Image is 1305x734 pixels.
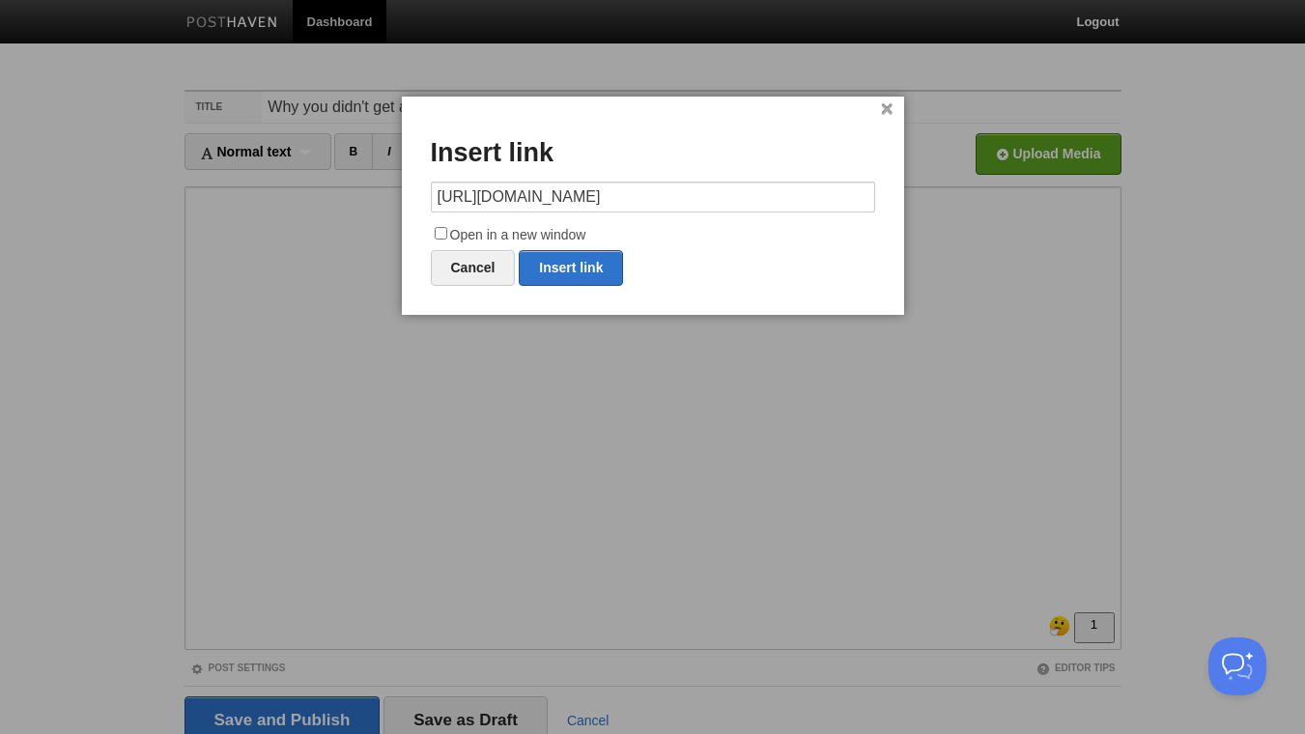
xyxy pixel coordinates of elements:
[435,227,447,240] input: Open in a new window
[431,139,875,168] h3: Insert link
[881,104,894,115] a: ×
[431,224,875,247] label: Open in a new window
[519,250,623,286] a: Insert link
[1208,637,1266,695] iframe: Help Scout Beacon - Open
[431,250,516,286] a: Cancel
